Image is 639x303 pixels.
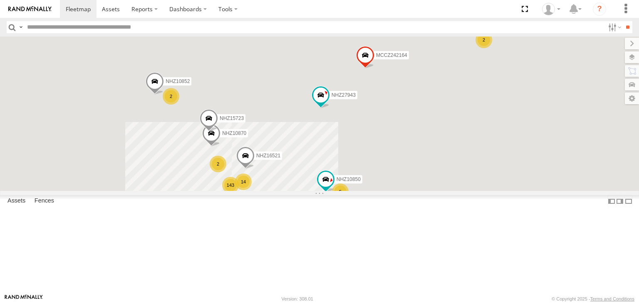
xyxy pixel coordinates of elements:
[30,195,58,207] label: Fences
[605,21,623,33] label: Search Filter Options
[220,115,244,121] span: NHZ15723
[222,177,239,193] div: 143
[624,195,633,207] label: Hide Summary Table
[3,195,30,207] label: Assets
[166,79,190,85] span: NHZ10852
[332,183,349,200] div: 5
[163,88,179,105] div: 2
[17,21,24,33] label: Search Query
[607,195,616,207] label: Dock Summary Table to the Left
[8,6,52,12] img: rand-logo.svg
[332,92,356,98] span: NHZ27943
[539,3,563,15] div: Zulema McIntosch
[235,173,252,190] div: 14
[590,296,634,301] a: Terms and Conditions
[5,295,43,303] a: Visit our Website
[282,296,313,301] div: Version: 308.01
[222,130,246,136] span: NHZ10870
[476,32,492,48] div: 2
[552,296,634,301] div: © Copyright 2025 -
[210,156,226,172] div: 2
[337,176,361,182] span: NHZ10850
[256,153,280,159] span: NHZ16521
[625,93,639,104] label: Map Settings
[593,2,606,16] i: ?
[376,52,407,58] span: MCCZ242164
[616,195,624,207] label: Dock Summary Table to the Right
